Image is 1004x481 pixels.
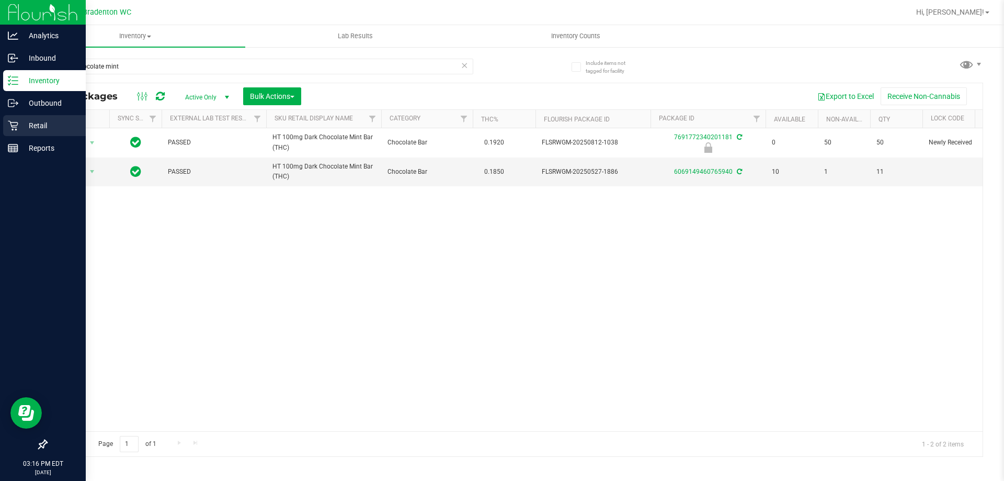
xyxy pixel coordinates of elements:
[387,138,466,148] span: Chocolate Bar
[542,138,644,148] span: FLSRWGM-20250812-1038
[748,110,766,128] a: Filter
[586,59,638,75] span: Include items not tagged for facility
[876,167,916,177] span: 11
[272,162,375,182] span: HT 100mg Dark Chocolate Mint Bar (THC)
[5,468,81,476] p: [DATE]
[118,115,158,122] a: Sync Status
[8,30,18,41] inline-svg: Analytics
[18,29,81,42] p: Analytics
[46,59,473,74] input: Search Package ID, Item Name, SKU, Lot or Part Number...
[120,436,139,452] input: 1
[10,397,42,429] iframe: Resource center
[324,31,387,41] span: Lab Results
[461,59,468,72] span: Clear
[774,116,805,123] a: Available
[881,87,967,105] button: Receive Non-Cannabis
[735,168,742,175] span: Sync from Compliance System
[86,136,99,150] span: select
[481,116,498,123] a: THC%
[130,135,141,150] span: In Sync
[479,135,509,150] span: 0.1920
[170,115,252,122] a: External Lab Test Result
[18,52,81,64] p: Inbound
[914,436,972,452] span: 1 - 2 of 2 items
[390,115,420,122] a: Category
[537,31,614,41] span: Inventory Counts
[89,436,165,452] span: Page of 1
[542,167,644,177] span: FLSRWGM-20250527-1886
[649,142,767,153] div: Newly Received
[735,133,742,141] span: Sync from Compliance System
[465,25,686,47] a: Inventory Counts
[824,138,864,148] span: 50
[18,142,81,154] p: Reports
[18,119,81,132] p: Retail
[168,167,260,177] span: PASSED
[168,138,260,148] span: PASSED
[249,110,266,128] a: Filter
[674,168,733,175] a: 6069149460765940
[25,31,245,41] span: Inventory
[931,115,964,122] a: Lock Code
[18,97,81,109] p: Outbound
[929,138,995,148] span: Newly Received
[811,87,881,105] button: Export to Excel
[8,98,18,108] inline-svg: Outbound
[5,459,81,468] p: 03:16 PM EDT
[8,120,18,131] inline-svg: Retail
[544,116,610,123] a: Flourish Package ID
[8,53,18,63] inline-svg: Inbound
[876,138,916,148] span: 50
[83,8,131,17] span: Bradenton WC
[387,167,466,177] span: Chocolate Bar
[8,143,18,153] inline-svg: Reports
[824,167,864,177] span: 1
[772,167,812,177] span: 10
[772,138,812,148] span: 0
[455,110,473,128] a: Filter
[8,75,18,86] inline-svg: Inventory
[479,164,509,180] span: 0.1850
[272,132,375,152] span: HT 100mg Dark Chocolate Mint Bar (THC)
[243,87,301,105] button: Bulk Actions
[245,25,465,47] a: Lab Results
[130,164,141,179] span: In Sync
[18,74,81,87] p: Inventory
[674,133,733,141] a: 7691772340201181
[275,115,353,122] a: Sku Retail Display Name
[25,25,245,47] a: Inventory
[826,116,873,123] a: Non-Available
[86,164,99,179] span: select
[54,91,128,102] span: All Packages
[659,115,694,122] a: Package ID
[144,110,162,128] a: Filter
[916,8,984,16] span: Hi, [PERSON_NAME]!
[878,116,890,123] a: Qty
[250,92,294,100] span: Bulk Actions
[364,110,381,128] a: Filter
